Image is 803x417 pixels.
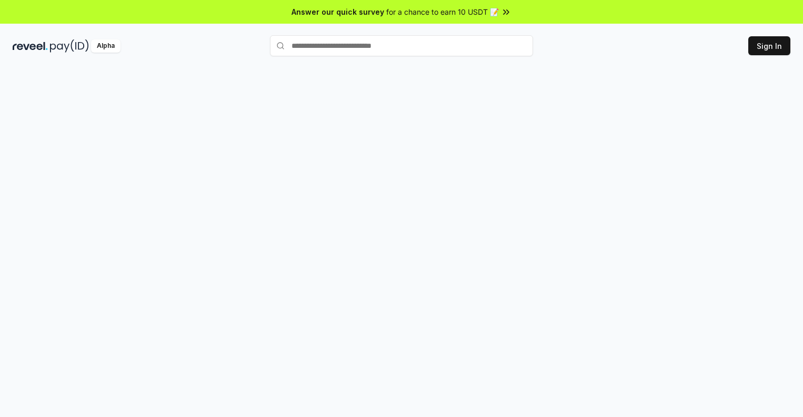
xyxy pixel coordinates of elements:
[292,6,384,17] span: Answer our quick survey
[386,6,499,17] span: for a chance to earn 10 USDT 📝
[13,39,48,53] img: reveel_dark
[748,36,790,55] button: Sign In
[91,39,121,53] div: Alpha
[50,39,89,53] img: pay_id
